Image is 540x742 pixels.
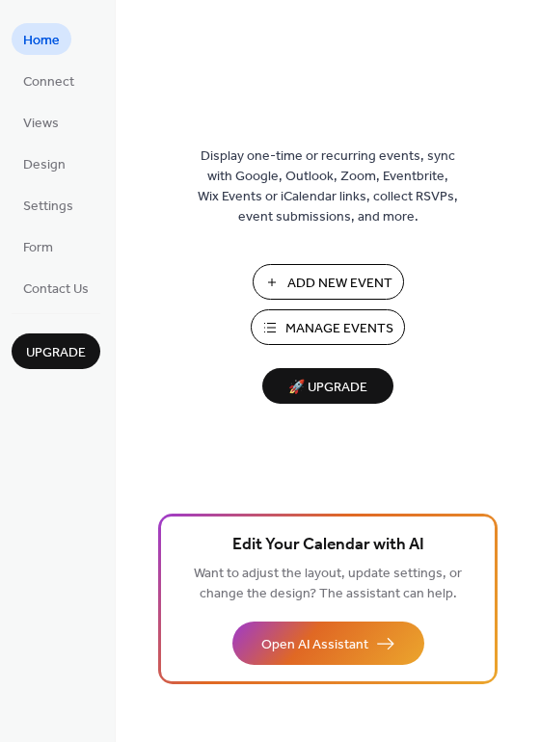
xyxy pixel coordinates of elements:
[285,319,393,339] span: Manage Events
[12,65,86,96] a: Connect
[12,106,70,138] a: Views
[26,343,86,363] span: Upgrade
[194,561,462,607] span: Want to adjust the layout, update settings, or change the design? The assistant can help.
[12,272,100,304] a: Contact Us
[251,309,405,345] button: Manage Events
[23,31,60,51] span: Home
[12,23,71,55] a: Home
[253,264,404,300] button: Add New Event
[262,368,393,404] button: 🚀 Upgrade
[23,114,59,134] span: Views
[12,333,100,369] button: Upgrade
[232,622,424,665] button: Open AI Assistant
[23,197,73,217] span: Settings
[23,155,66,175] span: Design
[12,230,65,262] a: Form
[232,532,424,559] span: Edit Your Calendar with AI
[261,635,368,655] span: Open AI Assistant
[287,274,392,294] span: Add New Event
[23,238,53,258] span: Form
[198,146,458,227] span: Display one-time or recurring events, sync with Google, Outlook, Zoom, Eventbrite, Wix Events or ...
[274,375,382,401] span: 🚀 Upgrade
[23,72,74,93] span: Connect
[12,147,77,179] a: Design
[12,189,85,221] a: Settings
[23,279,89,300] span: Contact Us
